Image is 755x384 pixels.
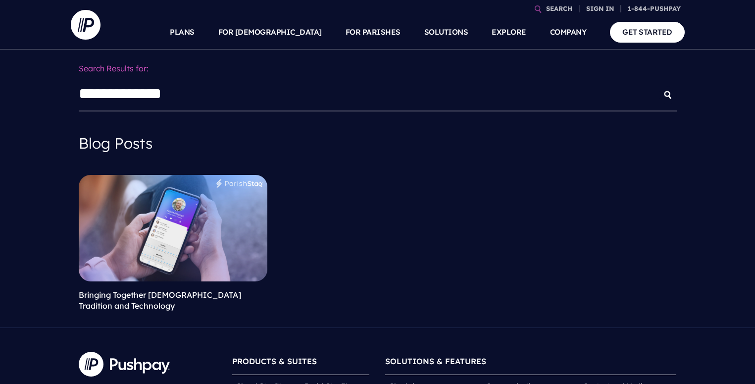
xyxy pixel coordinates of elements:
a: FOR [DEMOGRAPHIC_DATA] [218,15,322,50]
h6: SOLUTIONS & FEATURES [385,352,676,375]
a: Bringing Together [DEMOGRAPHIC_DATA] Tradition and Technology [79,290,241,311]
a: GET STARTED [610,22,685,42]
a: EXPLORE [492,15,526,50]
a: SOLUTIONS [424,15,468,50]
a: PLANS [170,15,195,50]
h4: Blog Posts [79,127,677,159]
h6: PRODUCTS & SUITES [232,352,370,375]
p: Search Results for: [79,57,677,80]
a: COMPANY [550,15,587,50]
a: FOR PARISHES [346,15,401,50]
